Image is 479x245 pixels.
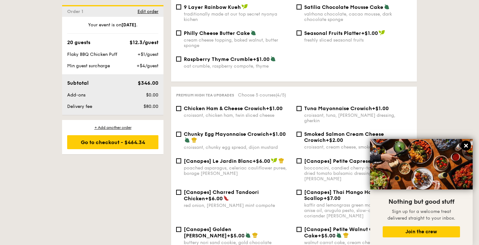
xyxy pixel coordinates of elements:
img: icon-vegetarian.fe4039eb.svg [184,137,190,143]
img: icon-chef-hat.a58ddaea.svg [278,158,284,163]
div: Go to checkout - $464.34 [67,135,158,149]
div: croissant, chicken ham, twin sliced cheese [184,113,291,118]
div: croissant, cream cheese, smoked salmon [304,144,412,150]
input: Chunky Egg Mayonnaise Crowich+$1.00croissant, chunky egg spread, dijon mustard [176,132,181,137]
img: icon-vegetarian.fe4039eb.svg [336,232,342,238]
div: croissant, chunky egg spread, dijon mustard [184,145,291,150]
img: icon-vegan.f8ff3823.svg [241,4,248,10]
span: +$1.00 [269,131,286,137]
button: Close [461,141,471,151]
div: poached asparagus, celeriac cauliflower puree, borage [PERSON_NAME] [184,165,291,176]
span: 9 Layer Rainbow Kueh [184,4,241,10]
span: $80.00 [144,104,158,109]
span: +$5.00 [318,233,335,239]
input: Satilia Chocolate Mousse Cakevalrhona chocolate, cacao mousse, dark chocolate sponge [297,4,302,10]
div: freshly sliced seasonal fruits [304,37,412,43]
input: Tuna Mayonnaise Crowich+$1.00croissant, tuna, [PERSON_NAME] dressing, gherkin [297,106,302,111]
span: Smoked Salmon Cream Cheese Crowich [304,131,384,143]
span: +$4/guest [137,63,158,69]
img: icon-chef-hat.a58ddaea.svg [191,137,197,143]
span: [Canapes] Golden [PERSON_NAME] [184,226,231,239]
strong: [DATE] [121,22,136,28]
input: [Canapes] Charred Tandoori Chicken+$6.00red onion, [PERSON_NAME] mint compote [176,190,181,195]
span: Subtotal [67,80,89,86]
span: Philly Cheese Butter Cake [184,30,250,36]
img: icon-vegetarian.fe4039eb.svg [270,56,276,62]
input: [Canapes] Golden [PERSON_NAME]+$5.00buttery nori sand cookie, gold chocolate ganache, kizami nori... [176,227,181,232]
span: (4/5) [276,92,286,98]
img: icon-spicy.37a8142b.svg [223,195,229,201]
span: Min guest surcharge [67,63,110,69]
div: valrhona chocolate, cacao mousse, dark chocolate sponge [304,11,412,22]
span: Satilia Chocolate Mousse Cake [304,4,383,10]
span: +$1/guest [137,52,158,57]
div: croissant, tuna, [PERSON_NAME] dressing, gherkin [304,113,412,123]
input: Raspberry Thyme Crumble+$1.00oat crumble, raspberry compote, thyme [176,56,181,62]
span: [Canapes] Charred Tandoori Chicken [184,189,259,202]
input: Seasonal Fruits Platter+$1.00freshly sliced seasonal fruits [297,30,302,36]
span: Chicken Ham & Cheese Crowich [184,105,266,111]
input: [Canapes] Petite Caprese+$6.00bocconcini, candied cherry-tomato puree, semi-dried tomato balsamic... [297,158,302,163]
span: [Canapes] Petite Walnut Carrot Cake [304,226,386,239]
span: Premium high tea upgrades [176,93,234,97]
span: +$6.00 [252,158,270,164]
span: +$1.00 [266,105,283,111]
input: Philly Cheese Butter Cakecream cheese topping, baked walnut, butter sponge [176,30,181,36]
span: Add-ons [67,92,86,98]
span: Tuna Mayonnaise Crowich [304,105,372,111]
div: traditionally made at our top secret nyonya kichen [184,11,291,22]
img: DSC07876-Edit02-Large.jpeg [370,139,473,189]
div: $12.3/guest [130,39,158,46]
button: Join the crew [383,226,460,237]
img: icon-vegan.f8ff3823.svg [379,30,385,36]
span: Seasonal Fruits Platter [304,30,361,36]
div: red onion, [PERSON_NAME] mint compote [184,203,291,208]
input: [Canapes] Thai Mango Half-Shell Scallop+$7.00kaffir and lemongrass green mango compote, anise oil... [297,190,302,195]
img: icon-chef-hat.a58ddaea.svg [343,232,349,238]
img: icon-vegan.f8ff3823.svg [271,158,277,163]
div: oat crumble, raspberry compote, thyme [184,63,291,69]
span: $346.00 [138,80,158,86]
span: +$1.00 [361,30,378,36]
img: icon-chef-hat.a58ddaea.svg [252,232,258,238]
img: icon-vegetarian.fe4039eb.svg [384,4,390,10]
div: + Add another order [67,125,158,130]
div: Your event is on . [67,22,158,34]
span: Choose 5 courses [238,92,286,98]
span: +$1.00 [253,56,270,62]
span: Delivery fee [67,104,92,109]
span: Edit order [137,9,158,14]
span: +$1.00 [372,105,389,111]
input: [Canapes] Petite Walnut Carrot Cake+$5.00walnut carrot cake, cream cheese mousse, crumble topping... [297,227,302,232]
span: +$5.00 [227,233,245,239]
span: +$2.00 [326,137,343,143]
span: Flaky BBQ Chicken Puff [67,52,117,57]
span: Nothing but good stuff [388,198,454,206]
span: +$7.00 [323,195,341,201]
div: kaffir and lemongrass green mango compote, anise oil, arugula pesto, slow-cooked scallop, coriand... [304,202,412,219]
span: Raspberry Thyme Crumble [184,56,253,62]
span: Order 1 [67,9,86,14]
span: +$6.00 [205,195,223,202]
span: Chunky Egg Mayonnaise Crowich [184,131,269,137]
img: icon-vegetarian.fe4039eb.svg [245,232,251,238]
span: Sign up for a welcome treat delivered straight to your inbox. [387,209,455,221]
span: [Canapes] Petite Caprese [304,158,371,164]
input: Chicken Ham & Cheese Crowich+$1.00croissant, chicken ham, twin sliced cheese [176,106,181,111]
span: [Canapes] Le Jardin Blanc [184,158,252,164]
input: Smoked Salmon Cream Cheese Crowich+$2.00croissant, cream cheese, smoked salmon [297,132,302,137]
span: [Canapes] Thai Mango Half-Shell Scallop [304,189,390,201]
input: 9 Layer Rainbow Kuehtraditionally made at our top secret nyonya kichen [176,4,181,10]
img: icon-vegetarian.fe4039eb.svg [251,30,256,36]
div: cream cheese topping, baked walnut, butter sponge [184,37,291,48]
span: $0.00 [146,92,158,98]
div: bocconcini, candied cherry-tomato puree, semi-dried tomato balsamic dressing, arugula pesto, [PER... [304,165,412,182]
div: 20 guests [67,39,90,46]
input: [Canapes] Le Jardin Blanc+$6.00poached asparagus, celeriac cauliflower puree, borage [PERSON_NAME] [176,158,181,163]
